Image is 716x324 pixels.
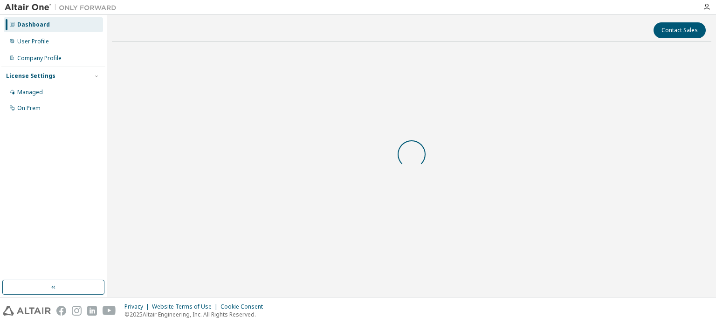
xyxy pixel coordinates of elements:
[103,306,116,316] img: youtube.svg
[56,306,66,316] img: facebook.svg
[17,55,62,62] div: Company Profile
[220,303,268,310] div: Cookie Consent
[17,38,49,45] div: User Profile
[124,310,268,318] p: © 2025 Altair Engineering, Inc. All Rights Reserved.
[152,303,220,310] div: Website Terms of Use
[5,3,121,12] img: Altair One
[17,89,43,96] div: Managed
[654,22,706,38] button: Contact Sales
[124,303,152,310] div: Privacy
[6,72,55,80] div: License Settings
[3,306,51,316] img: altair_logo.svg
[17,104,41,112] div: On Prem
[72,306,82,316] img: instagram.svg
[87,306,97,316] img: linkedin.svg
[17,21,50,28] div: Dashboard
